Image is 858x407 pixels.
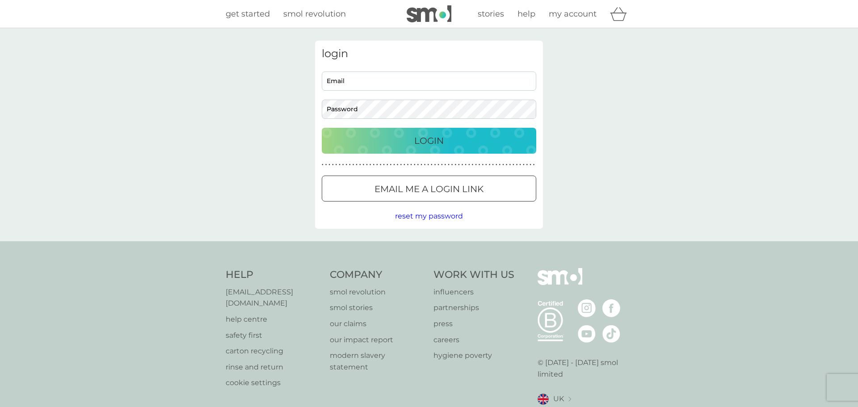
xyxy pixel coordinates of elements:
[468,163,470,167] p: ●
[482,163,484,167] p: ●
[226,8,270,21] a: get started
[226,286,321,309] a: [EMAIL_ADDRESS][DOMAIN_NAME]
[410,163,412,167] p: ●
[226,9,270,19] span: get started
[509,163,511,167] p: ●
[397,163,399,167] p: ●
[538,357,633,380] p: © [DATE] - [DATE] smol limited
[465,163,467,167] p: ●
[330,286,425,298] a: smol revolution
[339,163,341,167] p: ●
[330,334,425,346] a: our impact report
[519,163,521,167] p: ●
[533,163,535,167] p: ●
[458,163,460,167] p: ●
[578,299,596,317] img: visit the smol Instagram page
[349,163,351,167] p: ●
[332,163,334,167] p: ●
[417,163,419,167] p: ●
[445,163,446,167] p: ●
[434,163,436,167] p: ●
[226,330,321,341] p: safety first
[568,397,571,402] img: select a new location
[451,163,453,167] p: ●
[433,334,514,346] a: careers
[448,163,450,167] p: ●
[433,318,514,330] a: press
[433,268,514,282] h4: Work With Us
[538,268,582,298] img: smol
[499,163,501,167] p: ●
[433,286,514,298] a: influencers
[441,163,443,167] p: ●
[478,8,504,21] a: stories
[407,5,451,22] img: smol
[325,163,327,167] p: ●
[553,393,564,405] span: UK
[322,163,324,167] p: ●
[424,163,426,167] p: ●
[376,163,378,167] p: ●
[538,394,549,405] img: UK flag
[517,9,535,19] span: help
[226,268,321,282] h4: Help
[330,350,425,373] a: modern slavery statement
[330,318,425,330] a: our claims
[462,163,463,167] p: ●
[374,182,484,196] p: Email me a login link
[414,134,444,148] p: Login
[226,314,321,325] a: help centre
[433,302,514,314] a: partnerships
[496,163,497,167] p: ●
[489,163,491,167] p: ●
[479,163,480,167] p: ●
[433,350,514,361] a: hygiene poverty
[283,8,346,21] a: smol revolution
[414,163,416,167] p: ●
[373,163,374,167] p: ●
[602,325,620,343] img: visit the smol Tiktok page
[602,299,620,317] img: visit the smol Facebook page
[387,163,388,167] p: ●
[472,163,474,167] p: ●
[226,361,321,373] a: rinse and return
[322,176,536,201] button: Email me a login link
[506,163,508,167] p: ●
[283,9,346,19] span: smol revolution
[492,163,494,167] p: ●
[328,163,330,167] p: ●
[485,163,487,167] p: ●
[322,128,536,154] button: Login
[404,163,405,167] p: ●
[330,268,425,282] h4: Company
[366,163,368,167] p: ●
[226,377,321,389] p: cookie settings
[322,47,536,60] h3: login
[363,163,365,167] p: ●
[475,163,477,167] p: ●
[383,163,385,167] p: ●
[393,163,395,167] p: ●
[516,163,518,167] p: ●
[345,163,347,167] p: ●
[353,163,354,167] p: ●
[431,163,433,167] p: ●
[578,325,596,343] img: visit the smol Youtube page
[454,163,456,167] p: ●
[370,163,371,167] p: ●
[336,163,337,167] p: ●
[502,163,504,167] p: ●
[226,345,321,357] p: carton recycling
[395,210,463,222] button: reset my password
